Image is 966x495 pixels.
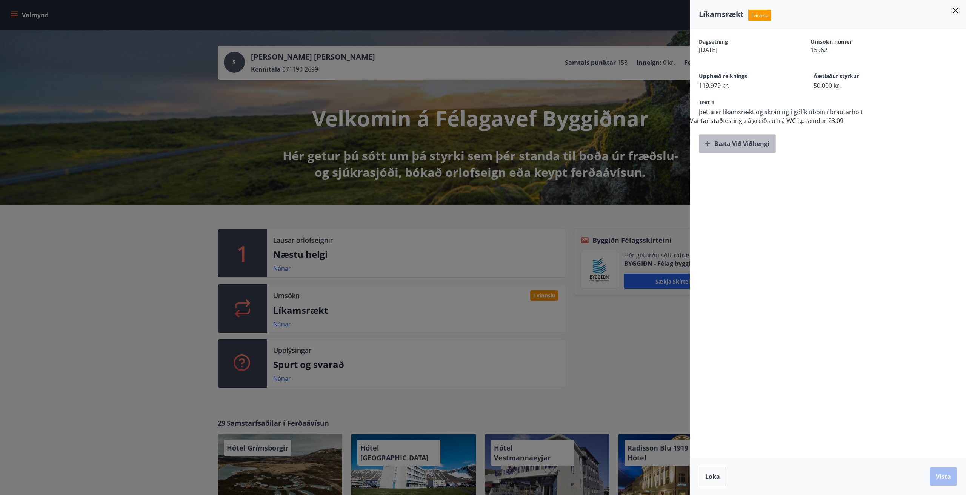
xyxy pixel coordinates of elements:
[699,134,776,153] button: Bæta við viðhengi
[699,9,744,19] span: Líkamsrækt
[748,10,771,21] span: Í vinnslu
[814,81,902,90] span: 50.000 kr.
[699,72,787,81] span: Upphæð reiknings
[811,38,896,46] span: Umsókn númer
[705,472,720,481] span: Loka
[699,108,863,116] span: þetta er líkamsrækt og skráning í gólfklúbbin í brautarholt
[690,29,966,153] div: Vantar staðfestingu á greiðslu frá WC t.p sendur 23.09
[699,38,784,46] span: Dagsetning
[699,467,726,486] button: Loka
[811,46,896,54] span: 15962
[814,72,902,81] span: Áætlaður styrkur
[699,46,784,54] span: [DATE]
[699,99,863,108] span: Text 1
[699,81,787,90] span: 119.979 kr.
